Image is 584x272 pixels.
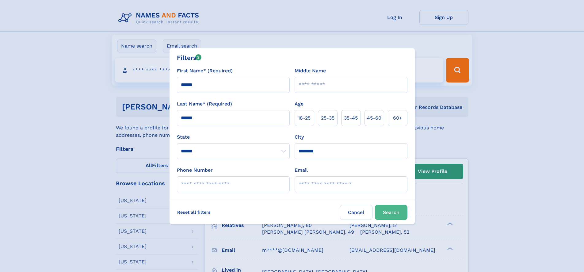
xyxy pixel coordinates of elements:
[295,100,303,108] label: Age
[295,167,308,174] label: Email
[344,114,358,122] span: 35‑45
[367,114,381,122] span: 45‑60
[177,133,290,141] label: State
[177,67,233,75] label: First Name* (Required)
[298,114,311,122] span: 18‑25
[295,133,304,141] label: City
[177,53,202,62] div: Filters
[393,114,402,122] span: 60+
[295,67,326,75] label: Middle Name
[340,205,372,220] label: Cancel
[173,205,215,220] label: Reset all filters
[177,167,213,174] label: Phone Number
[177,100,232,108] label: Last Name* (Required)
[321,114,334,122] span: 25‑35
[375,205,407,220] button: Search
